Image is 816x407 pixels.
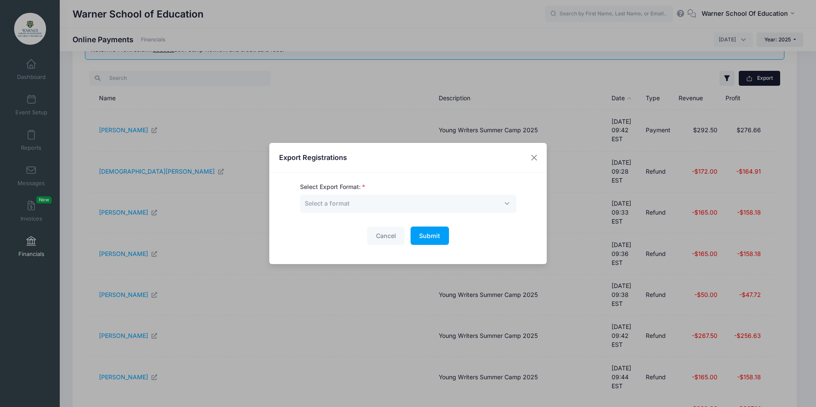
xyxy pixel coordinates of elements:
h4: Export Registrations [279,152,347,163]
span: Select a format [300,195,516,213]
button: Close [527,150,542,166]
span: Submit [419,232,440,239]
button: Cancel [367,227,405,245]
button: Submit [411,227,449,245]
span: Select a format [305,200,350,207]
span: Select a format [305,199,350,208]
label: Select Export Format: [300,183,365,192]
